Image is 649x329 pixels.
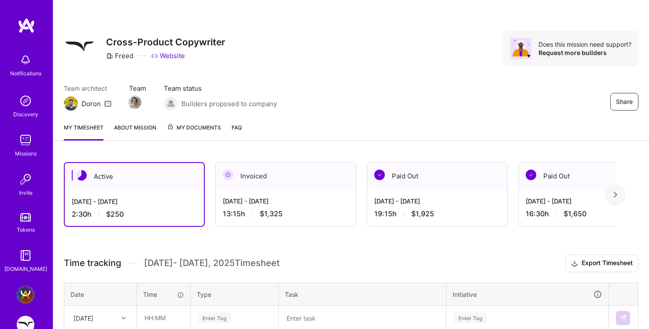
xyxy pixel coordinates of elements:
img: Builders proposed to company [164,96,178,111]
div: [DATE] - [DATE] [72,197,197,206]
div: Enter Tag [454,311,487,325]
a: About Mission [114,123,156,140]
img: A.Team - Full-stack Demand Growth team! [17,286,34,303]
div: Tokens [17,225,35,234]
div: [DATE] - [DATE] [374,196,500,206]
div: Invite [19,188,33,197]
img: tokens [20,213,31,222]
div: [DOMAIN_NAME] [4,264,47,274]
div: Freed [106,51,133,60]
span: Team status [164,84,277,93]
button: Share [610,93,638,111]
img: bell [17,51,34,69]
th: Task [279,283,446,306]
div: Request more builders [538,48,631,57]
div: Notifications [10,69,41,78]
a: My timesheet [64,123,103,140]
span: Time tracking [64,258,121,269]
span: [DATE] - [DATE] , 2025 Timesheet [144,258,280,269]
i: icon Mail [104,100,111,107]
button: Export Timesheet [565,255,638,272]
a: Website [151,51,185,60]
img: right [614,192,617,198]
img: guide book [17,247,34,264]
img: logo [18,18,35,33]
div: 19:15 h [374,209,500,218]
h3: Cross-Product Copywriter [106,37,225,48]
div: Does this mission need support? [538,40,631,48]
img: Active [76,170,87,181]
span: Team architect [64,84,111,93]
div: Initiative [453,289,602,299]
i: icon Chevron [122,316,126,320]
div: [DATE] [74,313,93,322]
img: Submit [619,314,627,322]
a: A.Team - Full-stack Demand Growth team! [15,286,37,303]
a: Team Member Avatar [129,95,140,110]
div: 13:15 h [223,209,349,218]
i: icon CompanyGray [106,52,113,59]
i: icon Download [571,259,578,268]
img: Invite [17,170,34,188]
img: Paid Out [374,170,385,180]
span: Share [616,97,633,106]
a: FAQ [232,123,242,140]
div: Paid Out [367,163,507,189]
div: Discovery [13,110,38,119]
th: Type [191,283,279,306]
img: Team Member Avatar [128,96,141,109]
img: Paid Out [526,170,536,180]
span: $1,325 [260,209,283,218]
a: My Documents [167,123,221,140]
span: Team [129,84,146,93]
div: Time [143,290,184,299]
div: 2:30 h [72,210,197,219]
span: $250 [106,210,124,219]
div: Enter Tag [198,311,231,325]
img: discovery [17,92,34,110]
div: Active [65,163,204,190]
img: Company Logo [64,31,96,63]
div: Doron [81,99,101,108]
div: Invoiced [216,163,356,189]
th: Date [64,283,137,306]
div: Missions [15,149,37,158]
div: [DATE] - [DATE] [223,196,349,206]
span: My Documents [167,123,221,133]
img: teamwork [17,131,34,149]
span: Builders proposed to company [181,99,277,108]
img: Team Architect [64,96,78,111]
span: $1,650 [564,209,586,218]
img: Invoiced [223,170,233,180]
img: Avatar [510,38,531,59]
span: $1,925 [411,209,434,218]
